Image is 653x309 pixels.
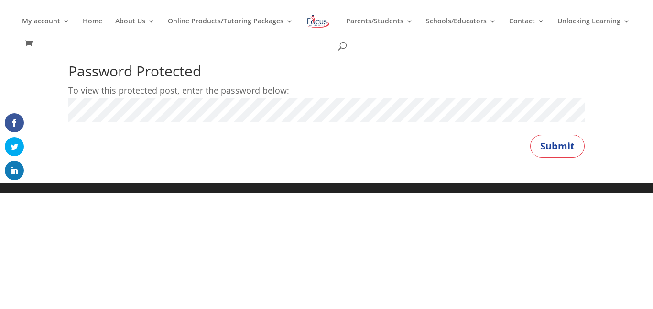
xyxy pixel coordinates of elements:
[68,83,585,98] p: To view this protected post, enter the password below:
[22,18,70,40] a: My account
[426,18,496,40] a: Schools/Educators
[68,64,585,83] h1: Password Protected
[168,18,293,40] a: Online Products/Tutoring Packages
[509,18,544,40] a: Contact
[346,18,413,40] a: Parents/Students
[530,135,585,158] button: Submit
[306,13,331,30] img: Focus on Learning
[83,18,102,40] a: Home
[115,18,155,40] a: About Us
[557,18,630,40] a: Unlocking Learning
